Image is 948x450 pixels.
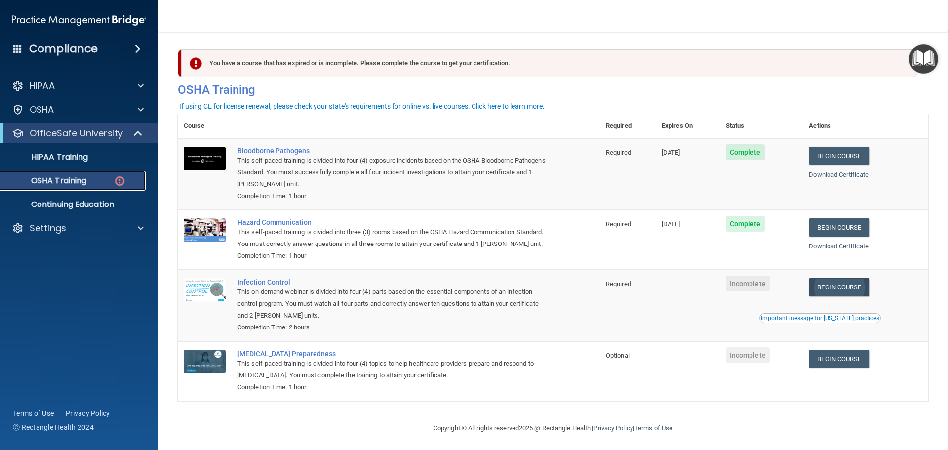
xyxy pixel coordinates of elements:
p: OSHA Training [6,176,86,186]
p: Settings [30,222,66,234]
a: Begin Course [809,350,869,368]
div: Completion Time: 1 hour [237,381,551,393]
img: PMB logo [12,10,146,30]
a: Download Certificate [809,171,869,178]
a: Terms of Use [634,424,672,432]
div: Completion Time: 2 hours [237,322,551,333]
div: You have a course that has expired or is incomplete. Please complete the course to get your certi... [182,49,917,77]
a: Begin Course [809,218,869,237]
p: OSHA [30,104,54,116]
a: Begin Course [809,278,869,296]
a: [MEDICAL_DATA] Preparedness [237,350,551,358]
span: Complete [726,144,765,160]
a: OSHA [12,104,144,116]
a: HIPAA [12,80,144,92]
a: Download Certificate [809,243,869,250]
div: Important message for [US_STATE] practices [761,315,879,321]
a: Terms of Use [13,409,54,418]
span: Required [606,220,631,228]
span: Incomplete [726,276,770,291]
h4: Compliance [29,42,98,56]
div: This self-paced training is divided into four (4) topics to help healthcare providers prepare and... [237,358,551,381]
div: Copyright © All rights reserved 2025 @ Rectangle Health | | [373,412,733,444]
span: Required [606,149,631,156]
button: Open Resource Center [909,44,938,74]
span: [DATE] [662,149,680,156]
span: Incomplete [726,347,770,363]
th: Status [720,114,803,138]
span: Ⓒ Rectangle Health 2024 [13,422,94,432]
button: Read this if you are a dental practitioner in the state of CA [759,313,881,323]
a: OfficeSafe University [12,127,143,139]
a: Settings [12,222,144,234]
a: Privacy Policy [593,424,632,432]
div: This self-paced training is divided into three (3) rooms based on the OSHA Hazard Communication S... [237,226,551,250]
p: HIPAA Training [6,152,88,162]
a: Begin Course [809,147,869,165]
span: Required [606,280,631,287]
h4: OSHA Training [178,83,928,97]
img: exclamation-circle-solid-danger.72ef9ffc.png [190,57,202,70]
p: Continuing Education [6,200,141,209]
div: This self-paced training is divided into four (4) exposure incidents based on the OSHA Bloodborne... [237,155,551,190]
div: Completion Time: 1 hour [237,190,551,202]
button: If using CE for license renewal, please check your state's requirements for online vs. live cours... [178,101,546,111]
div: Completion Time: 1 hour [237,250,551,262]
span: Complete [726,216,765,232]
div: If using CE for license renewal, please check your state's requirements for online vs. live cours... [179,103,545,110]
th: Required [600,114,656,138]
a: Privacy Policy [66,409,110,418]
a: Infection Control [237,278,551,286]
a: Bloodborne Pathogens [237,147,551,155]
p: OfficeSafe University [30,127,123,139]
th: Expires On [656,114,720,138]
p: HIPAA [30,80,55,92]
th: Actions [803,114,928,138]
th: Course [178,114,232,138]
span: Optional [606,352,630,359]
a: Hazard Communication [237,218,551,226]
img: danger-circle.6113f641.png [114,175,126,187]
div: This on-demand webinar is divided into four (4) parts based on the essential components of an inf... [237,286,551,322]
span: [DATE] [662,220,680,228]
